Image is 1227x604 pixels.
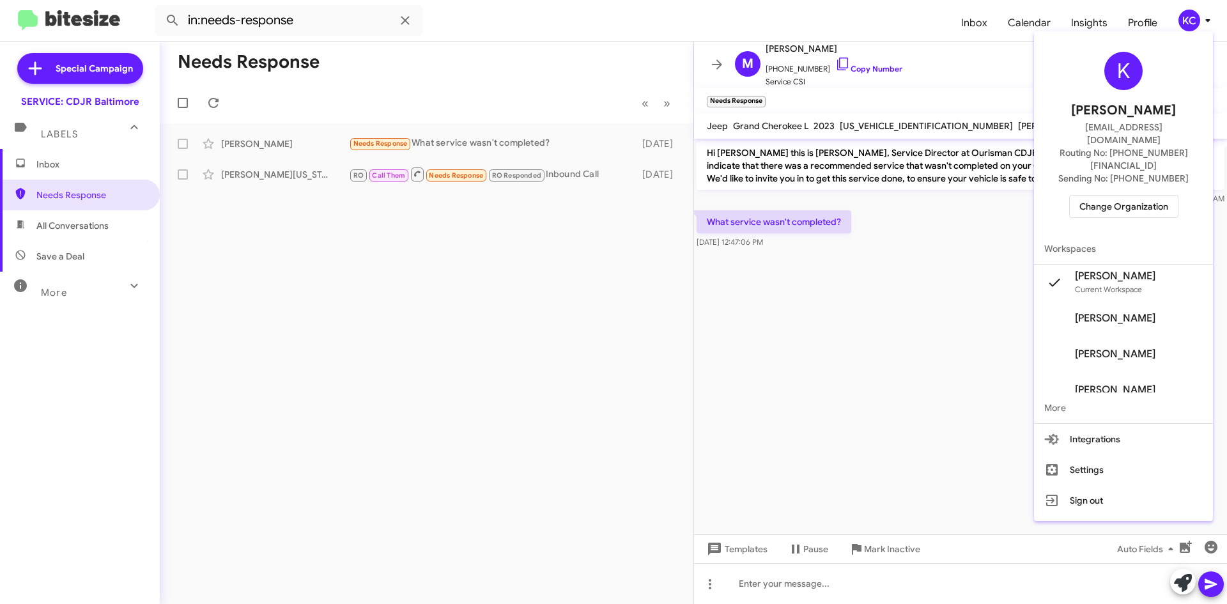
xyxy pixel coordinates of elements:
[1104,52,1143,90] div: K
[1034,424,1213,454] button: Integrations
[1049,146,1198,172] span: Routing No: [PHONE_NUMBER][FINANCIAL_ID]
[1034,233,1213,264] span: Workspaces
[1071,100,1176,121] span: [PERSON_NAME]
[1058,172,1189,185] span: Sending No: [PHONE_NUMBER]
[1075,348,1155,360] span: [PERSON_NAME]
[1034,454,1213,485] button: Settings
[1075,270,1155,283] span: [PERSON_NAME]
[1069,195,1178,218] button: Change Organization
[1049,121,1198,146] span: [EMAIL_ADDRESS][DOMAIN_NAME]
[1075,284,1142,294] span: Current Workspace
[1034,485,1213,516] button: Sign out
[1079,196,1168,217] span: Change Organization
[1034,392,1213,423] span: More
[1075,383,1155,396] span: [PERSON_NAME]
[1075,312,1155,325] span: [PERSON_NAME]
